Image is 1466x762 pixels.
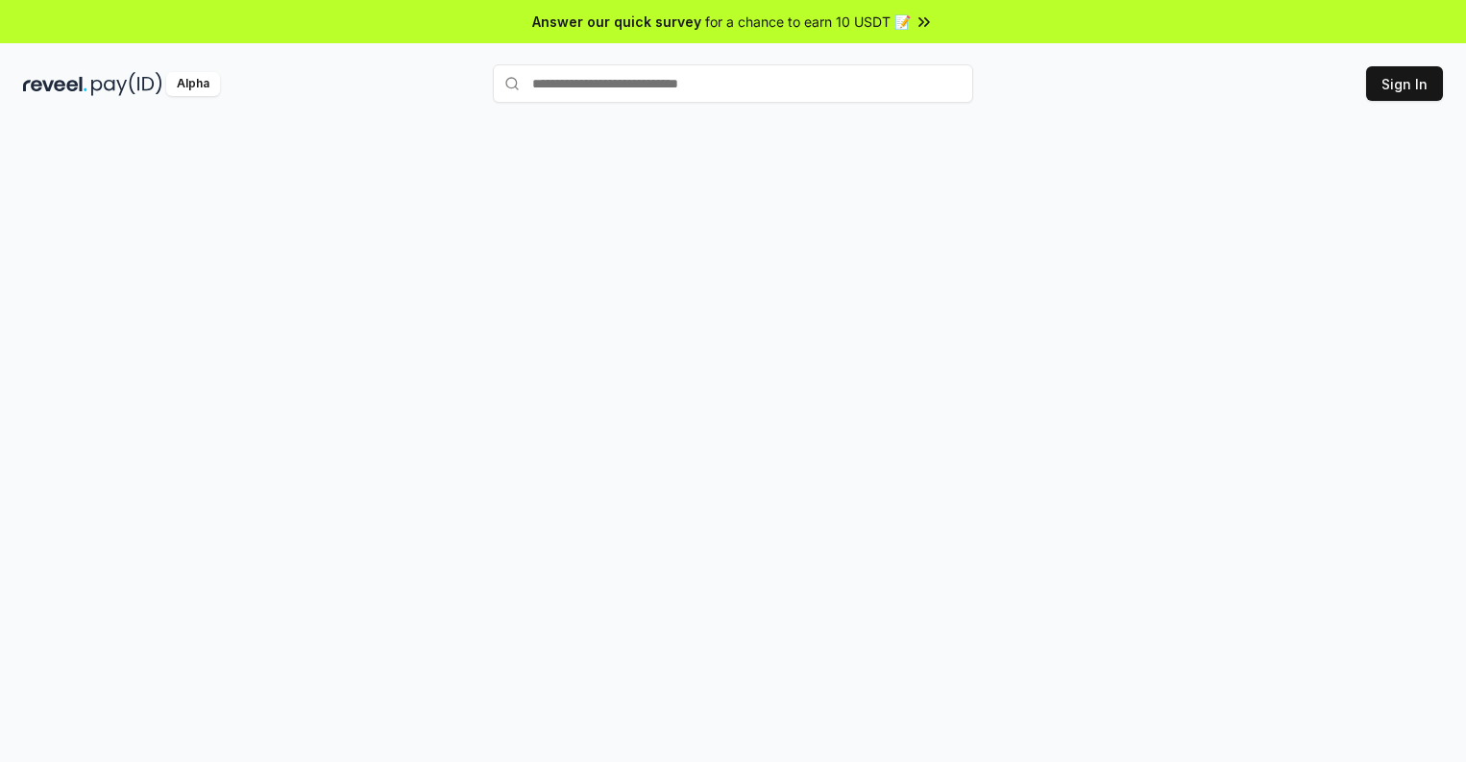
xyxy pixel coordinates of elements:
[705,12,911,32] span: for a chance to earn 10 USDT 📝
[166,72,220,96] div: Alpha
[1366,66,1443,101] button: Sign In
[532,12,701,32] span: Answer our quick survey
[91,72,162,96] img: pay_id
[23,72,87,96] img: reveel_dark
